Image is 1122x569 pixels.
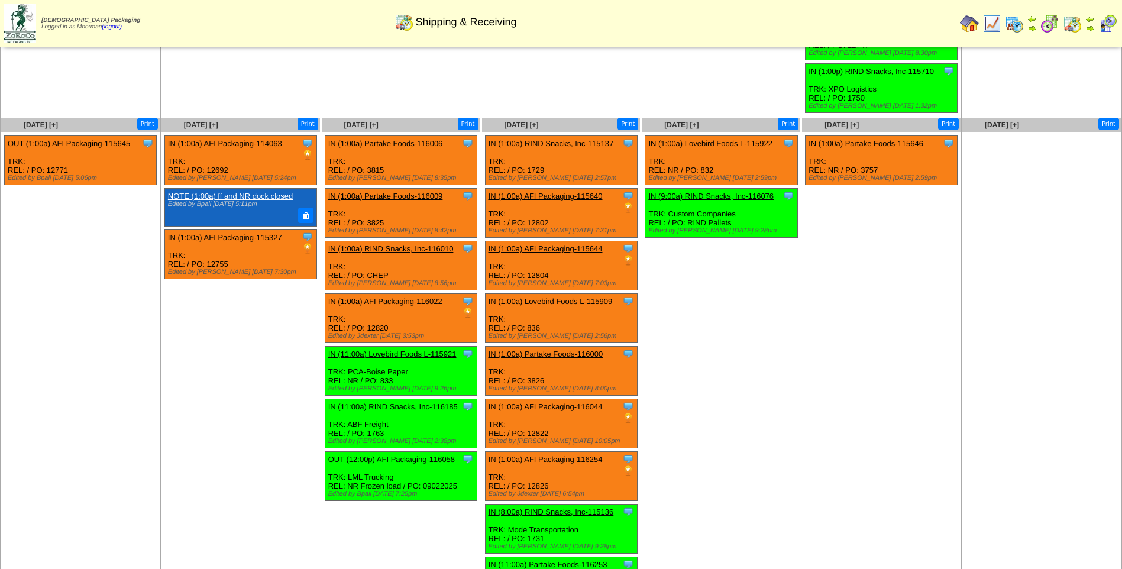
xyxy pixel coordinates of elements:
button: Print [1098,118,1119,130]
img: calendarprod.gif [1005,14,1024,33]
a: IN (1:00a) AFI Packaging-114063 [168,139,282,148]
img: Tooltip [302,231,313,243]
div: TRK: REL: / PO: 3825 [325,189,477,238]
a: [DATE] [+] [504,121,538,129]
div: Edited by [PERSON_NAME] [DATE] 8:35pm [328,174,477,182]
a: IN (1:00a) AFI Packaging-116254 [489,455,603,464]
div: TRK: LML Trucking REL: NR Frozen load / PO: 09022025 [325,452,477,501]
div: Edited by [PERSON_NAME] [DATE] 5:24pm [168,174,316,182]
a: IN (1:00a) AFI Packaging-115327 [168,233,282,242]
a: (logout) [102,24,122,30]
img: calendarinout.gif [395,12,413,31]
a: IN (11:00a) RIND Snacks, Inc-116185 [328,402,458,411]
div: TRK: REL: NR / PO: 3757 [806,136,958,185]
a: NOTE (1:00a) ff and NR dock closed [168,192,293,201]
img: Tooltip [462,400,474,412]
div: TRK: REL: / PO: 12692 [164,136,316,185]
a: [DATE] [+] [664,121,699,129]
img: Tooltip [622,137,634,149]
img: calendarcustomer.gif [1098,14,1117,33]
img: Tooltip [943,65,955,77]
a: IN (8:00a) RIND Snacks, Inc-115136 [489,507,614,516]
img: PO [462,307,474,319]
img: zoroco-logo-small.webp [4,4,36,43]
span: Logged in as Mnorman [41,17,140,30]
img: Tooltip [462,348,474,360]
a: IN (1:00a) Partake Foods-115646 [809,139,923,148]
a: IN (1:00a) AFI Packaging-115644 [489,244,603,253]
button: Delete Note [298,208,313,223]
div: TRK: ABF Freight REL: / PO: 1763 [325,399,477,448]
div: Edited by [PERSON_NAME] [DATE] 2:59pm [648,174,797,182]
div: Edited by [PERSON_NAME] [DATE] 7:30pm [168,269,316,276]
img: Tooltip [783,137,794,149]
div: Edited by [PERSON_NAME] [DATE] 2:56pm [489,332,637,340]
img: Tooltip [622,400,634,412]
div: Edited by [PERSON_NAME] [DATE] 8:42pm [328,227,477,234]
div: Edited by Jdexter [DATE] 6:54pm [489,490,637,497]
a: IN (1:00a) RIND Snacks, Inc-116010 [328,244,454,253]
img: arrowleft.gif [1027,14,1037,24]
a: IN (1:00p) RIND Snacks, Inc-115710 [809,67,934,76]
a: [DATE] [+] [24,121,58,129]
div: Edited by [PERSON_NAME] [DATE] 7:03pm [489,280,637,287]
a: [DATE] [+] [344,121,379,129]
img: PO [302,243,313,254]
button: Print [137,118,158,130]
img: line_graph.gif [982,14,1001,33]
div: Edited by [PERSON_NAME] [DATE] 1:32pm [809,102,957,109]
img: Tooltip [622,190,634,202]
div: TRK: REL: / PO: 1729 [485,136,637,185]
img: Tooltip [462,243,474,254]
button: Print [617,118,638,130]
div: TRK: REL: NR / PO: 832 [645,136,797,185]
div: TRK: Mode Transportation REL: / PO: 1731 [485,505,637,554]
a: IN (11:00a) Lovebird Foods L-115921 [328,350,457,358]
img: arrowright.gif [1027,24,1037,33]
div: TRK: REL: / PO: CHEP [325,241,477,290]
img: Tooltip [462,453,474,465]
div: TRK: REL: / PO: 12820 [325,294,477,343]
img: PO [622,202,634,214]
img: arrowleft.gif [1085,14,1095,24]
img: PO [302,149,313,161]
a: OUT (1:00a) AFI Packaging-115645 [8,139,130,148]
img: PO [622,254,634,266]
a: [DATE] [+] [824,121,859,129]
div: Edited by [PERSON_NAME] [DATE] 8:00pm [489,385,637,392]
div: TRK: Custom Companies REL: / PO: RIND Pallets [645,189,797,238]
a: IN (1:00a) AFI Packaging-116044 [489,402,603,411]
img: Tooltip [462,295,474,307]
div: Edited by [PERSON_NAME] [DATE] 2:57pm [489,174,637,182]
div: Edited by Bpali [DATE] 5:11pm [168,201,311,208]
a: [DATE] [+] [184,121,218,129]
div: TRK: REL: / PO: 3826 [485,347,637,396]
div: Edited by [PERSON_NAME] [DATE] 2:59pm [809,174,957,182]
div: TRK: REL: / PO: 836 [485,294,637,343]
div: TRK: REL: / PO: 3815 [325,136,477,185]
img: Tooltip [622,506,634,518]
div: TRK: REL: / PO: 12771 [5,136,157,185]
img: calendarinout.gif [1063,14,1082,33]
button: Print [938,118,959,130]
div: TRK: REL: / PO: 12802 [485,189,637,238]
a: IN (1:00a) Lovebird Foods L-115922 [648,139,772,148]
a: IN (1:00a) Lovebird Foods L-115909 [489,297,613,306]
img: Tooltip [142,137,154,149]
div: TRK: XPO Logistics REL: / PO: 1750 [806,64,958,113]
img: Tooltip [622,295,634,307]
a: [DATE] [+] [985,121,1019,129]
div: Edited by [PERSON_NAME] [DATE] 2:38pm [328,438,477,445]
a: IN (1:00a) Partake Foods-116006 [328,139,443,148]
div: TRK: PCA-Boise Paper REL: NR / PO: 833 [325,347,477,396]
button: Print [458,118,478,130]
div: TRK: REL: / PO: 12822 [485,399,637,448]
img: calendarblend.gif [1040,14,1059,33]
div: Edited by [PERSON_NAME] [DATE] 7:31pm [489,227,637,234]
